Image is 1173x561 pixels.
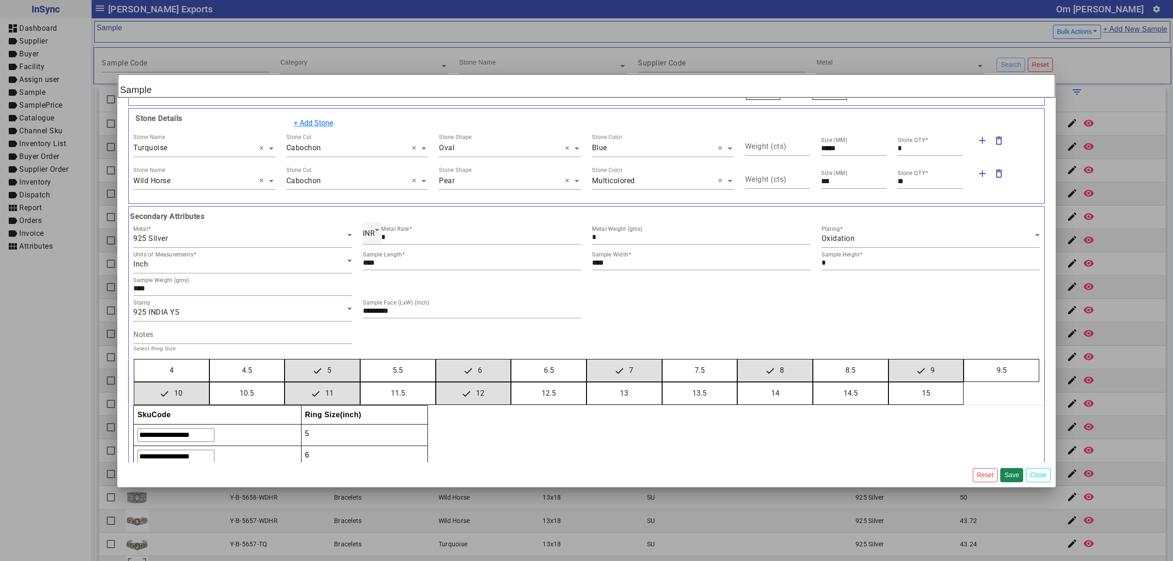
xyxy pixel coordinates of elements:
button: Close [1026,468,1051,482]
span: Clear all [718,175,726,186]
mat-label: Metal Weight (gms) [592,226,643,232]
mat-icon: delete_outline [993,168,1004,179]
span: 7 [610,359,639,381]
span: Clear all [259,143,267,154]
span: Clear all [565,175,573,186]
b: Secondary Attributes [128,211,1045,222]
div: Stone Color [592,133,622,142]
button: 9 [889,359,964,381]
h5: Select Ring Size [128,344,1045,353]
div: Stone Name [133,133,165,142]
span: 6.5 [538,359,559,381]
td: 6 [301,446,428,468]
span: Clear all [259,175,267,186]
div: Stone Cut [286,166,312,174]
span: 5 [308,359,337,381]
mat-label: Sample Width [592,251,628,258]
span: Clear all [412,175,420,186]
span: Inch [133,260,148,268]
span: 4.5 [236,359,258,381]
th: SkuCode [134,406,301,425]
button: Save [1000,468,1023,482]
mat-label: Stone QTY [898,137,925,143]
div: Stone Shape [439,166,472,174]
mat-icon: add [977,135,988,146]
td: 5 [301,425,428,446]
span: 8 [761,359,789,381]
button: 12 [436,382,511,404]
div: Stone Name [133,166,165,174]
button: 8.5 [813,359,888,381]
mat-label: Units of Measurements [133,251,193,258]
b: Stone Details [133,114,182,123]
button: 4.5 [210,359,285,381]
mat-label: Weight (cts) [745,174,787,183]
button: 15 [889,382,964,404]
span: 4 [164,359,179,381]
mat-label: Metal [133,226,148,232]
button: 5.5 [361,359,435,381]
span: Clear all [565,143,573,154]
mat-label: Size (MM) [821,137,848,143]
span: 7.5 [689,359,710,381]
mat-label: Sample Face (LxW) (Inch) [363,300,430,306]
button: 7.5 [663,359,737,381]
span: 12 [457,382,490,404]
mat-label: Sample Height [822,251,860,258]
span: 13.5 [687,382,712,404]
mat-label: Size (MM) [821,170,848,176]
span: Clear all [412,143,420,154]
button: 13.5 [663,382,737,404]
th: Ring Size(inch) [301,406,428,425]
span: Clear all [718,143,726,154]
span: 14 [766,382,785,404]
button: + Add Stone [288,114,339,132]
button: 10 [134,382,209,404]
div: Stone Cut [286,133,312,142]
span: 9 [911,359,940,381]
mat-label: Sample Length [363,251,402,258]
mat-label: Plating [822,226,840,232]
span: 8.5 [840,359,861,381]
span: 11 [306,382,339,404]
span: 9.5 [991,359,1012,381]
span: 10.5 [234,382,259,404]
span: 10 [155,382,188,404]
button: 11 [285,382,360,404]
span: 12.5 [536,382,561,404]
mat-label: Sample Weight (gms) [133,277,189,283]
button: 14.5 [813,382,888,404]
button: 6.5 [511,359,586,381]
span: 11.5 [385,382,411,404]
span: 13 [614,382,634,404]
mat-label: Notes [133,330,153,339]
button: 11.5 [361,382,435,404]
div: Stone Shape [439,133,472,142]
span: 5.5 [387,359,408,381]
button: 12.5 [511,382,586,404]
button: 10.5 [210,382,285,404]
mat-icon: add [977,168,988,179]
button: Reset [973,468,998,482]
button: 4 [134,359,209,381]
span: 14.5 [838,382,863,404]
mat-label: Stamp [133,300,150,306]
button: 5 [285,359,360,381]
span: 15 [916,382,936,404]
h2: Sample [118,74,1055,98]
span: INR [363,229,375,238]
mat-icon: delete_outline [993,135,1004,146]
button: 6 [436,359,511,381]
button: 14 [738,382,812,404]
span: 6 [459,359,488,381]
mat-label: Metal Rate [381,226,409,232]
button: 13 [587,382,662,404]
button: 9.5 [964,359,1039,381]
span: 925 INDIA YS [133,308,180,316]
div: Stone Color [592,166,622,174]
span: 925 Silver [133,234,168,243]
mat-label: Weight (cts) [745,142,787,151]
mat-label: Stone QTY [898,170,925,176]
span: Oxidation [822,234,855,243]
button: 7 [587,359,662,381]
